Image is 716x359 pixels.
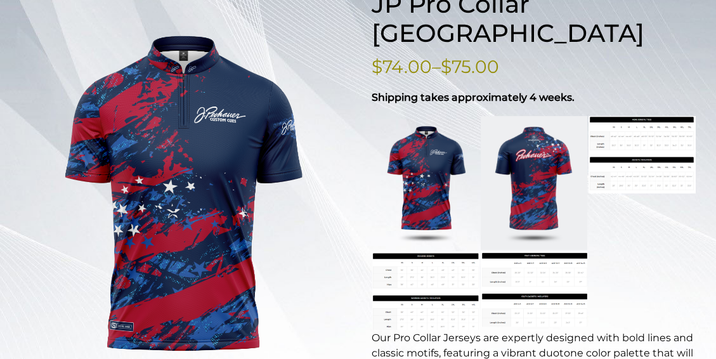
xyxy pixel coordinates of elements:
bdi: 75.00 [441,56,499,77]
p: – [372,53,696,80]
span: $ [441,56,452,77]
span: $ [372,56,382,77]
bdi: 74.00 [372,56,432,77]
strong: Shipping takes approximately 4 weeks. [372,91,575,103]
